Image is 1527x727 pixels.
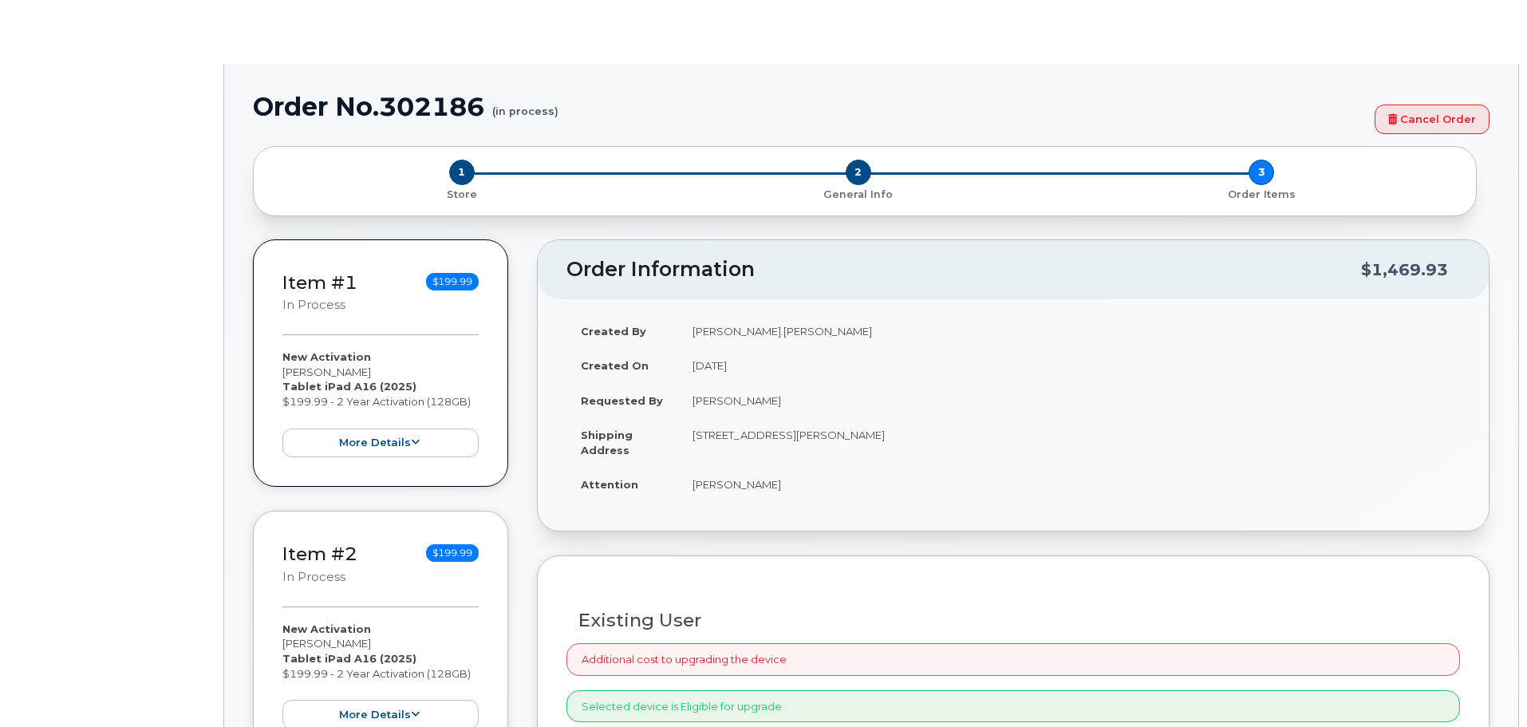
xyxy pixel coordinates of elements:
[426,544,479,562] span: $199.99
[678,467,1460,502] td: [PERSON_NAME]
[492,93,558,117] small: (in process)
[449,160,475,185] span: 1
[581,429,633,456] strong: Shipping Address
[273,188,650,202] p: Store
[566,643,1460,676] div: Additional cost to upgrading the device
[678,314,1460,349] td: [PERSON_NAME].[PERSON_NAME]
[678,383,1460,418] td: [PERSON_NAME]
[282,380,416,393] strong: Tablet iPad A16 (2025)
[566,690,1460,723] div: Selected device is Eligible for upgrade
[566,259,1361,281] h2: Order Information
[282,350,371,363] strong: New Activation
[1375,105,1490,134] a: Cancel Order
[282,570,345,584] small: in process
[253,93,1367,121] h1: Order No.302186
[282,429,479,458] button: more details
[657,185,1059,202] a: 2 General Info
[581,325,646,338] strong: Created By
[282,622,371,635] strong: New Activation
[663,188,1053,202] p: General Info
[282,652,416,665] strong: Tablet iPad A16 (2025)
[1361,255,1448,285] div: $1,469.93
[282,271,357,294] a: Item #1
[581,394,663,407] strong: Requested By
[282,298,345,312] small: in process
[266,185,657,202] a: 1 Store
[678,417,1460,467] td: [STREET_ADDRESS][PERSON_NAME]
[581,359,649,372] strong: Created On
[282,350,479,457] div: [PERSON_NAME] $199.99 - 2 Year Activation (128GB)
[846,160,871,185] span: 2
[678,348,1460,383] td: [DATE]
[578,610,1448,630] h3: Existing User
[426,273,479,290] span: $199.99
[581,478,638,491] strong: Attention
[282,543,357,565] a: Item #2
